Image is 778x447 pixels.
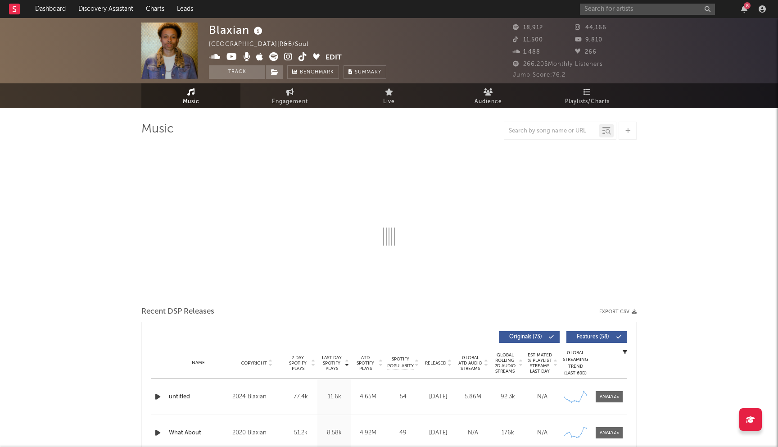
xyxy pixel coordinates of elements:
[499,331,560,343] button: Originals(73)
[286,392,315,401] div: 77.4k
[383,96,395,107] span: Live
[580,4,715,15] input: Search for artists
[504,128,599,135] input: Search by song name or URL
[423,429,453,438] div: [DATE]
[209,65,265,79] button: Track
[741,5,747,13] button: 8
[286,355,310,371] span: 7 Day Spotify Plays
[326,52,342,64] button: Edit
[355,70,381,75] span: Summary
[339,83,439,108] a: Live
[423,392,453,401] div: [DATE]
[566,331,627,343] button: Features(58)
[493,392,523,401] div: 92.3k
[320,392,349,401] div: 11.6k
[513,37,543,43] span: 11,500
[353,355,377,371] span: ATD Spotify Plays
[513,25,543,31] span: 18,912
[353,429,383,438] div: 4.92M
[493,429,523,438] div: 176k
[320,429,349,438] div: 8.58k
[353,392,383,401] div: 4.65M
[562,350,589,377] div: Global Streaming Trend (Last 60D)
[286,429,315,438] div: 51.2k
[287,65,339,79] a: Benchmark
[240,83,339,108] a: Engagement
[169,392,228,401] a: untitled
[527,392,557,401] div: N/A
[493,352,517,374] span: Global Rolling 7D Audio Streams
[232,392,281,402] div: 2024 Blaxian
[458,355,483,371] span: Global ATD Audio Streams
[141,83,240,108] a: Music
[344,65,386,79] button: Summary
[387,429,419,438] div: 49
[527,429,557,438] div: N/A
[209,39,319,50] div: [GEOGRAPHIC_DATA] | R&B/Soul
[241,360,267,366] span: Copyright
[439,83,538,108] a: Audience
[209,23,265,37] div: Blaxian
[320,355,344,371] span: Last Day Spotify Plays
[513,72,565,78] span: Jump Score: 76.2
[565,96,610,107] span: Playlists/Charts
[538,83,637,108] a: Playlists/Charts
[272,96,308,107] span: Engagement
[513,61,603,67] span: 266,205 Monthly Listeners
[458,429,488,438] div: N/A
[169,360,228,366] div: Name
[183,96,199,107] span: Music
[425,360,446,366] span: Released
[527,352,552,374] span: Estimated % Playlist Streams Last Day
[575,37,602,43] span: 9,810
[599,309,637,315] button: Export CSV
[505,334,546,340] span: Originals ( 73 )
[572,334,614,340] span: Features ( 58 )
[575,25,606,31] span: 44,166
[232,428,281,438] div: 2020 Blaxian
[141,306,214,317] span: Recent DSP Releases
[387,392,419,401] div: 54
[744,2,751,9] div: 8
[475,96,502,107] span: Audience
[300,67,334,78] span: Benchmark
[458,392,488,401] div: 5.86M
[513,49,540,55] span: 1,488
[387,356,414,369] span: Spotify Popularity
[169,429,228,438] a: What About
[575,49,597,55] span: 266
